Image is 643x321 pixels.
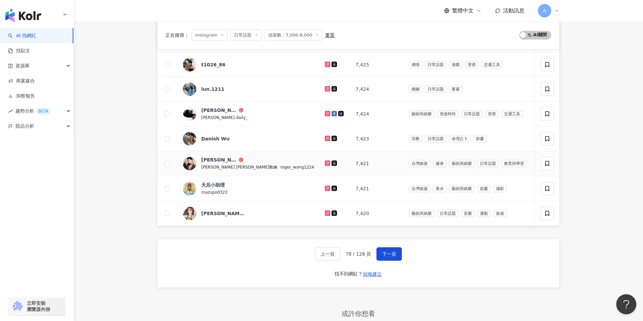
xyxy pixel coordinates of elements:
td: 7,421 [350,176,404,201]
span: 運動 [477,210,491,217]
button: 下一頁 [376,247,402,261]
span: 交通工具 [481,61,503,68]
div: 重置 [325,33,335,38]
span: 香水 [433,185,446,192]
div: [PERSON_NAME] [201,107,237,114]
span: 追蹤數：7,000-8,000 [265,29,323,41]
span: 音樂 [461,210,475,217]
a: KOL Avatar天后小助理mazupo0323 [183,182,314,196]
span: 日常話題 [477,160,499,167]
a: 找貼文 [8,48,30,54]
a: KOL Avatarlun.1211 [183,82,314,96]
a: KOL Avatar[PERSON_NAME]（[PERSON_NAME]）[PERSON_NAME] [PERSON_NAME]教練|roger_wang1224 [183,156,314,171]
span: 教育與學習 [501,160,527,167]
iframe: Help Scout Beacon - Open [616,294,636,314]
div: [PERSON_NAME].02_ [201,210,245,217]
span: 下一頁 [382,251,396,257]
span: 交通工具 [501,110,523,118]
span: 78 / 128 頁 [346,251,371,257]
a: chrome extension立即安裝 瀏覽器外掛 [9,297,65,315]
span: 節慶 [477,185,491,192]
td: 7,423 [350,127,404,151]
span: 命理占卜 [449,135,471,142]
img: KOL Avatar [183,207,196,220]
img: KOL Avatar [183,182,196,195]
span: Instagram [192,29,228,41]
span: 日常話題 [425,85,446,93]
div: [PERSON_NAME]（[PERSON_NAME]） [201,156,237,163]
span: 藝術與娛樂 [449,185,475,192]
div: 找不到網紅？ [335,271,363,277]
span: 穿搭 [465,61,479,68]
td: 7,424 [350,102,404,127]
a: KOL Avatar[PERSON_NAME].02_ [183,207,314,220]
span: 日常話題 [230,29,262,41]
span: rise [8,109,13,114]
a: 商案媒合 [8,78,35,84]
td: 7,425 [350,53,404,77]
td: 7,424 [350,77,404,102]
a: 洞察報告 [8,93,35,100]
span: 宗教 [409,135,422,142]
span: roger_wang1224 [280,165,314,170]
span: 台灣旅遊 [409,160,430,167]
a: KOL Avatart1026_86 [183,58,314,71]
span: 上一頁 [320,251,335,257]
span: 穿搭 [485,110,499,118]
img: logo [5,9,41,22]
span: A [543,7,546,14]
span: 資源庫 [15,58,29,73]
button: 回報建立 [363,269,382,279]
span: mazupo0323 [201,190,227,195]
span: 藝術與娛樂 [409,110,434,118]
span: 趨勢分析 [15,104,51,119]
span: 日常話題 [461,110,483,118]
img: KOL Avatar [183,132,196,145]
img: KOL Avatar [183,157,196,170]
button: 上一頁 [315,247,340,261]
td: 7,421 [350,151,404,176]
span: 家庭 [449,85,462,93]
span: 立即安裝 瀏覽器外掛 [27,300,50,312]
div: t1026_86 [201,61,225,68]
span: 日常話題 [425,135,446,142]
span: 正在搜尋 ： [165,33,189,38]
span: 台灣旅遊 [409,185,430,192]
span: 感情 [409,61,422,68]
span: 日常話題 [437,210,458,217]
img: KOL Avatar [183,82,196,96]
span: 健身 [433,160,446,167]
span: 節慶 [473,135,487,142]
img: KOL Avatar [183,58,196,71]
span: 回報建立 [363,271,382,277]
span: 繁體中文 [452,7,474,14]
span: 攝影 [493,185,507,192]
a: KOL AvatarDanish Wu [183,132,314,145]
span: 活動訊息 [503,7,524,14]
span: 競品分析 [15,119,34,134]
div: 天后小助理 [201,182,225,188]
span: 美妝時尚 [437,110,458,118]
td: 7,420 [350,201,404,226]
span: [PERSON_NAME].daily_ [201,115,247,120]
span: 藝術與娛樂 [409,210,434,217]
span: 遊戲 [449,61,462,68]
span: 日常話題 [425,61,446,68]
span: 旅遊 [493,210,507,217]
a: searchAI 找網紅 [8,33,36,39]
img: chrome extension [11,301,24,312]
div: BETA [35,108,51,115]
div: lun.1211 [201,86,224,92]
div: Danish Wu [201,135,229,142]
a: KOL Avatar[PERSON_NAME][PERSON_NAME].daily_ [183,107,314,121]
span: 藝術與娛樂 [449,160,475,167]
span: [PERSON_NAME] [PERSON_NAME]教練 [201,165,277,170]
img: KOL Avatar [183,107,196,121]
span: 婚姻 [409,85,422,93]
span: 或許你想看 [335,309,382,319]
span: | [277,164,280,170]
